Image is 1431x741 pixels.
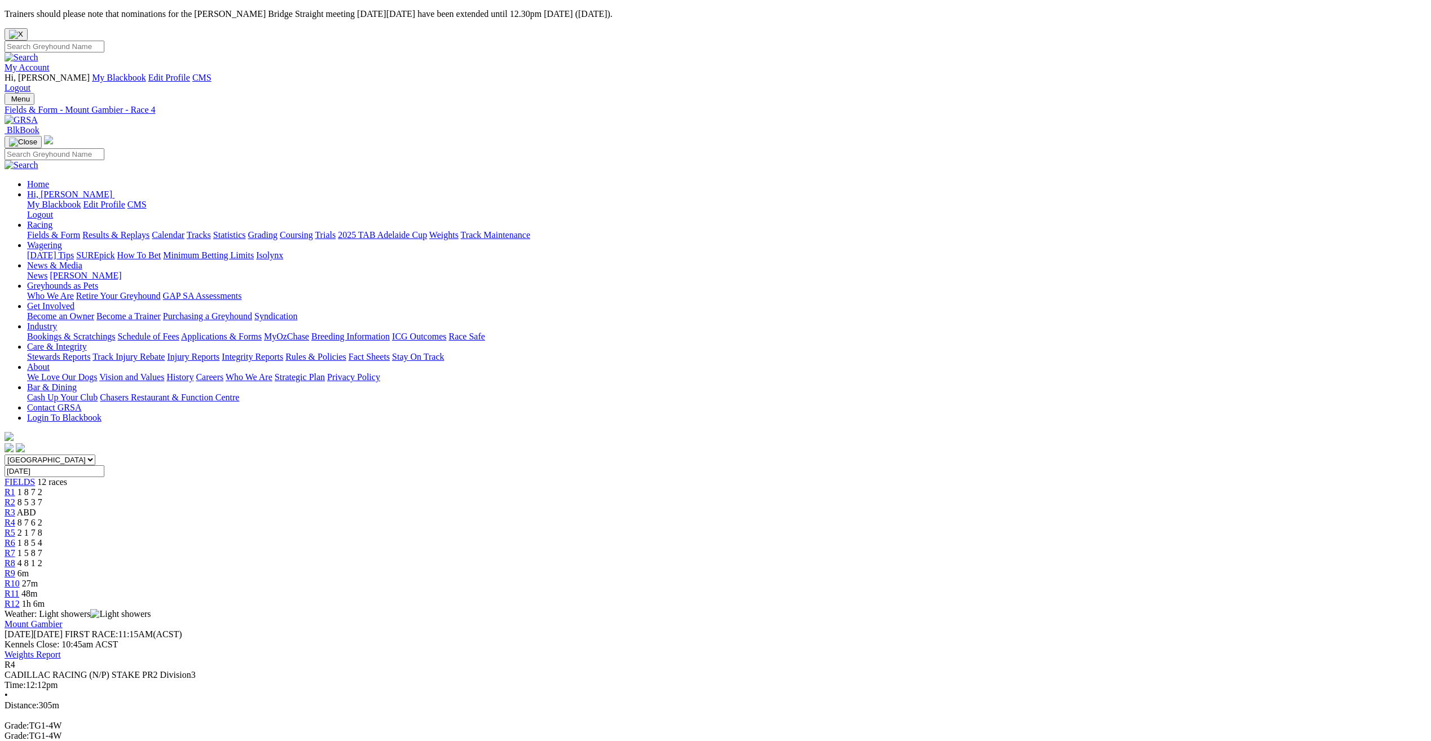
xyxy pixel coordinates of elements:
[5,477,35,487] a: FIELDS
[22,599,45,608] span: 1h 6m
[5,731,29,740] span: Grade:
[22,579,38,588] span: 27m
[27,189,115,199] a: Hi, [PERSON_NAME]
[17,528,42,537] span: 2 1 7 8
[280,230,313,240] a: Coursing
[5,731,1426,741] div: TG1-4W
[27,301,74,311] a: Get Involved
[5,660,15,669] span: R4
[17,538,42,548] span: 1 8 5 4
[254,311,297,321] a: Syndication
[5,599,20,608] a: R12
[5,609,151,619] span: Weather: Light showers
[163,311,252,321] a: Purchasing a Greyhound
[5,700,1426,711] div: 305m
[65,629,118,639] span: FIRST RACE:
[117,250,161,260] a: How To Bet
[264,332,309,341] a: MyOzChase
[5,9,1426,19] p: Trainers should please note that nominations for the [PERSON_NAME] Bridge Straight meeting [DATE]...
[27,240,62,250] a: Wagering
[127,200,147,209] a: CMS
[27,362,50,372] a: About
[27,200,1426,220] div: Hi, [PERSON_NAME]
[27,210,53,219] a: Logout
[27,271,47,280] a: News
[285,352,346,361] a: Rules & Policies
[213,230,246,240] a: Statistics
[187,230,211,240] a: Tracks
[5,52,38,63] img: Search
[11,95,30,103] span: Menu
[248,230,278,240] a: Grading
[27,372,97,382] a: We Love Our Dogs
[7,125,39,135] span: BlkBook
[17,558,42,568] span: 4 8 1 2
[5,721,29,730] span: Grade:
[5,548,15,558] a: R7
[27,200,81,209] a: My Blackbook
[76,291,161,301] a: Retire Your Greyhound
[5,28,28,41] button: Close
[27,403,81,412] a: Contact GRSA
[5,528,15,537] a: R5
[5,160,38,170] img: Search
[90,609,151,619] img: Light showers
[5,443,14,452] img: facebook.svg
[27,230,80,240] a: Fields & Form
[461,230,530,240] a: Track Maintenance
[196,372,223,382] a: Careers
[5,568,15,578] a: R9
[222,352,283,361] a: Integrity Reports
[5,589,19,598] span: R11
[9,138,37,147] img: Close
[429,230,459,240] a: Weights
[27,392,1426,403] div: Bar & Dining
[27,271,1426,281] div: News & Media
[27,179,49,189] a: Home
[100,392,239,402] a: Chasers Restaurant & Function Centre
[338,230,427,240] a: 2025 TAB Adelaide Cup
[9,30,23,39] img: X
[5,105,1426,115] a: Fields & Form - Mount Gambier - Race 4
[27,382,77,392] a: Bar & Dining
[5,136,42,148] button: Toggle navigation
[5,83,30,92] a: Logout
[27,352,1426,362] div: Care & Integrity
[27,332,1426,342] div: Industry
[44,135,53,144] img: logo-grsa-white.png
[226,372,272,382] a: Who We Are
[99,372,164,382] a: Vision and Values
[315,230,336,240] a: Trials
[5,125,39,135] a: BlkBook
[27,311,1426,321] div: Get Involved
[5,629,63,639] span: [DATE]
[5,115,38,125] img: GRSA
[148,73,190,82] a: Edit Profile
[50,271,121,280] a: [PERSON_NAME]
[16,443,25,452] img: twitter.svg
[5,73,90,82] span: Hi, [PERSON_NAME]
[5,63,50,72] a: My Account
[5,639,1426,650] div: Kennels Close: 10:45am ACST
[5,518,15,527] a: R4
[5,700,38,710] span: Distance:
[5,41,104,52] input: Search
[27,250,74,260] a: [DATE] Tips
[5,619,63,629] a: Mount Gambier
[76,250,115,260] a: SUREpick
[27,332,115,341] a: Bookings & Scratchings
[5,558,15,568] a: R8
[152,230,184,240] a: Calendar
[163,250,254,260] a: Minimum Betting Limits
[27,250,1426,261] div: Wagering
[27,342,87,351] a: Care & Integrity
[5,538,15,548] a: R6
[5,508,15,517] a: R3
